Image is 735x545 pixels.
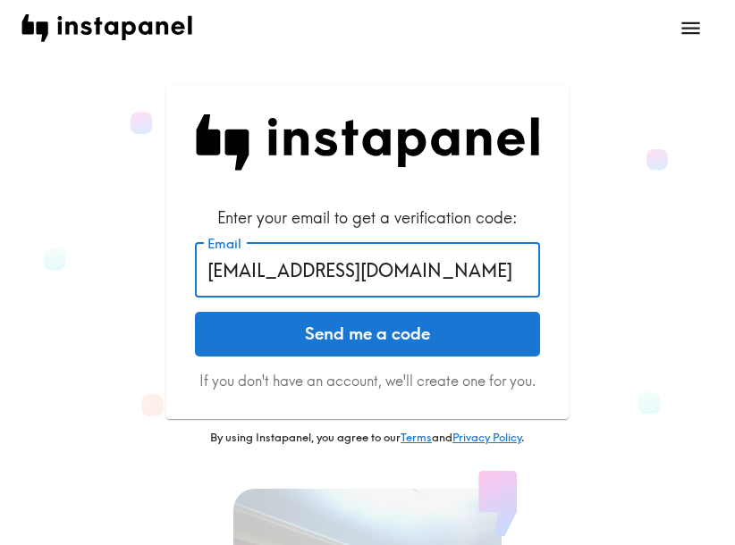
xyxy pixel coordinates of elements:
a: Privacy Policy [452,430,521,444]
button: open menu [668,5,714,51]
button: Send me a code [195,312,540,356]
img: Instapanel [195,114,540,171]
img: instapanel [21,14,192,42]
p: By using Instapanel, you agree to our and . [166,430,569,446]
p: If you don't have an account, we'll create one for you. [195,371,540,390]
div: Enter your email to get a verification code: [195,206,540,229]
label: Email [207,234,241,254]
a: Terms [401,430,432,444]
